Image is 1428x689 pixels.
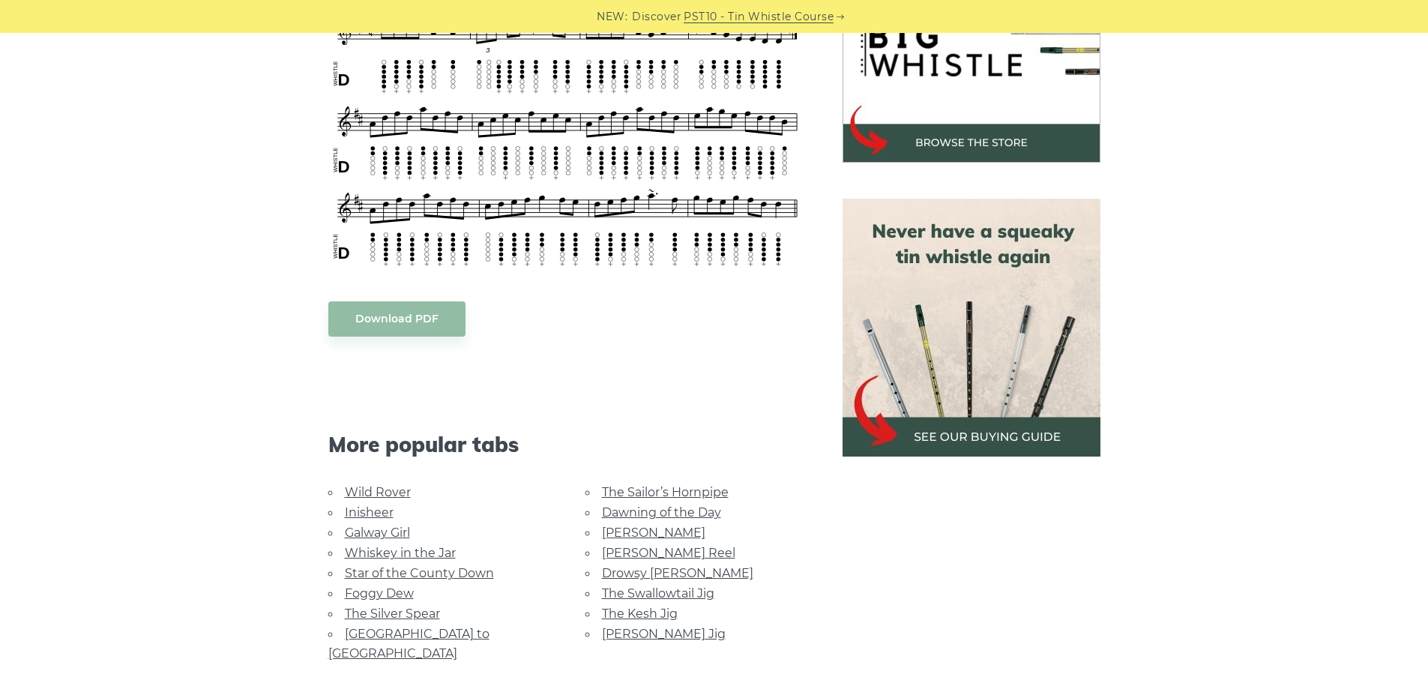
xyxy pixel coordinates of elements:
[602,546,735,560] a: [PERSON_NAME] Reel
[328,432,807,457] span: More popular tabs
[345,566,494,580] a: Star of the County Down
[602,627,726,641] a: [PERSON_NAME] Jig
[328,301,466,337] a: Download PDF
[345,546,456,560] a: Whiskey in the Jar
[597,8,627,25] span: NEW:
[345,505,394,520] a: Inisheer
[632,8,681,25] span: Discover
[345,607,440,621] a: The Silver Spear
[602,505,721,520] a: Dawning of the Day
[328,627,489,661] a: [GEOGRAPHIC_DATA] to [GEOGRAPHIC_DATA]
[602,526,705,540] a: [PERSON_NAME]
[602,586,714,601] a: The Swallowtail Jig
[345,526,410,540] a: Galway Girl
[602,485,729,499] a: The Sailor’s Hornpipe
[602,607,678,621] a: The Kesh Jig
[345,586,414,601] a: Foggy Dew
[602,566,753,580] a: Drowsy [PERSON_NAME]
[843,199,1100,457] img: tin whistle buying guide
[345,485,411,499] a: Wild Rover
[684,8,834,25] a: PST10 - Tin Whistle Course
